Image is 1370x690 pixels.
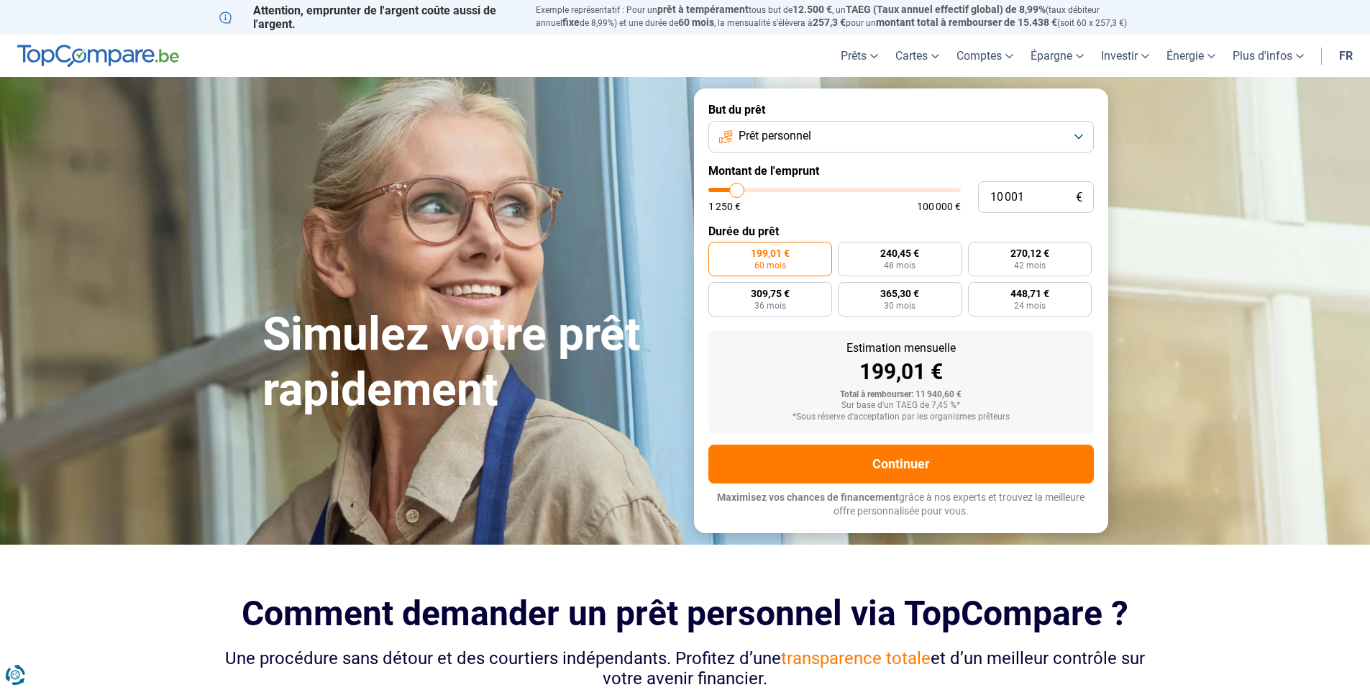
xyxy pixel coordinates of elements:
span: 270,12 € [1010,248,1049,258]
span: 448,71 € [1010,289,1049,299]
a: Comptes [948,35,1022,77]
span: 48 mois [884,261,915,270]
span: 36 mois [754,301,786,310]
span: 100 000 € [917,201,961,212]
span: 60 mois [754,261,786,270]
span: prêt à tempérament [657,4,749,15]
span: 257,3 € [813,17,846,28]
span: transparence totale [781,648,931,668]
div: *Sous réserve d'acceptation par les organismes prêteurs [720,412,1082,422]
span: 42 mois [1014,261,1046,270]
h1: Simulez votre prêt rapidement [262,307,677,418]
span: Prêt personnel [739,128,811,144]
span: € [1076,191,1082,204]
a: Plus d'infos [1224,35,1312,77]
a: Épargne [1022,35,1092,77]
a: Cartes [887,35,948,77]
label: Durée du prêt [708,224,1094,238]
p: grâce à nos experts et trouvez la meilleure offre personnalisée pour vous. [708,491,1094,519]
a: Prêts [832,35,887,77]
div: 199,01 € [720,361,1082,383]
div: Une procédure sans détour et des courtiers indépendants. Profitez d’une et d’un meilleur contrôle... [219,648,1151,690]
span: 365,30 € [880,289,919,299]
span: 12.500 € [793,4,832,15]
div: Sur base d'un TAEG de 7,45 %* [720,401,1082,411]
label: Montant de l'emprunt [708,164,1094,178]
button: Prêt personnel [708,121,1094,153]
span: 24 mois [1014,301,1046,310]
img: TopCompare [17,45,179,68]
span: fixe [562,17,580,28]
span: TAEG (Taux annuel effectif global) de 8,99% [846,4,1046,15]
a: fr [1330,35,1361,77]
p: Attention, emprunter de l'argent coûte aussi de l'argent. [219,4,519,31]
span: Maximisez vos chances de financement [717,491,899,503]
span: 240,45 € [880,248,919,258]
p: Exemple représentatif : Pour un tous but de , un (taux débiteur annuel de 8,99%) et une durée de ... [536,4,1151,29]
a: Investir [1092,35,1158,77]
span: 309,75 € [751,289,790,299]
label: But du prêt [708,103,1094,117]
span: 60 mois [678,17,714,28]
a: Énergie [1158,35,1224,77]
button: Continuer [708,445,1094,484]
div: Estimation mensuelle [720,342,1082,354]
div: Total à rembourser: 11 940,60 € [720,390,1082,400]
span: 1 250 € [708,201,741,212]
span: 30 mois [884,301,915,310]
span: 199,01 € [751,248,790,258]
span: montant total à rembourser de 15.438 € [876,17,1057,28]
h2: Comment demander un prêt personnel via TopCompare ? [219,594,1151,633]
